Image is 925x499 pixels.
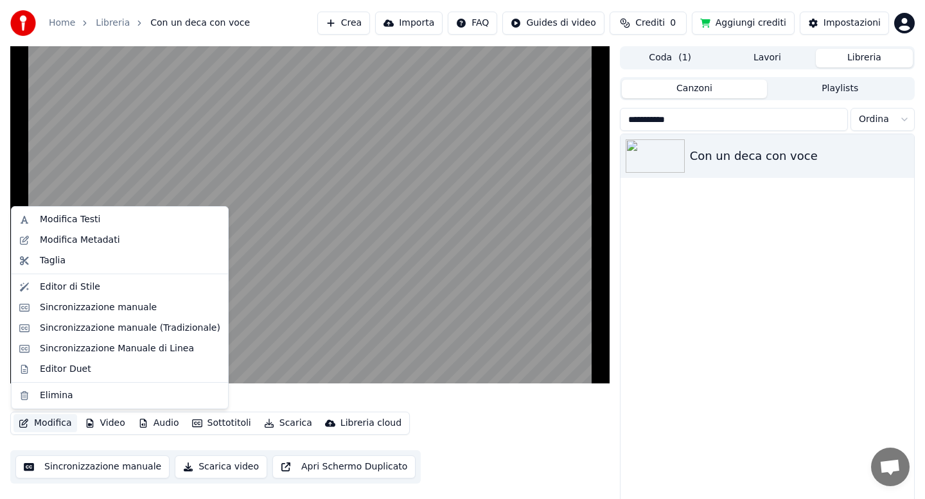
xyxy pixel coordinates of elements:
button: Impostazioni [800,12,889,35]
span: 0 [670,17,676,30]
span: ( 1 ) [678,51,691,64]
button: Lavori [719,49,816,67]
button: Crediti0 [610,12,687,35]
div: Aprire la chat [871,448,910,486]
a: Home [49,17,75,30]
div: Impostazioni [824,17,881,30]
button: Scarica [259,414,317,432]
button: Playlists [767,80,913,98]
div: Libreria cloud [340,417,401,430]
span: Crediti [635,17,665,30]
button: Apri Schermo Duplicato [272,455,416,478]
button: Aggiungi crediti [692,12,795,35]
img: youka [10,10,36,36]
button: Crea [317,12,370,35]
a: Libreria [96,17,130,30]
nav: breadcrumb [49,17,250,30]
div: Sincronizzazione manuale (Tradizionale) [40,322,220,335]
div: Sincronizzazione manuale [40,301,157,314]
button: Video [80,414,130,432]
div: Modifica Testi [40,213,100,226]
button: Libreria [816,49,913,67]
button: Modifica [13,414,77,432]
div: Editor di Stile [40,281,100,293]
div: Modifica Metadati [40,234,120,247]
button: Scarica video [175,455,267,478]
button: Guides di video [502,12,604,35]
button: Importa [375,12,443,35]
div: Con un deca con voce [690,147,909,165]
button: Sottotitoli [187,414,256,432]
span: Con un deca con voce [150,17,250,30]
div: Sincronizzazione Manuale di Linea [40,342,194,355]
button: FAQ [448,12,497,35]
div: Elimina [40,389,73,402]
button: Sincronizzazione manuale [15,455,170,478]
div: Taglia [40,254,66,267]
button: Coda [622,49,719,67]
button: Canzoni [622,80,768,98]
button: Audio [133,414,184,432]
div: Con un deca con voce [10,389,138,407]
span: Ordina [859,113,889,126]
div: Editor Duet [40,363,91,376]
